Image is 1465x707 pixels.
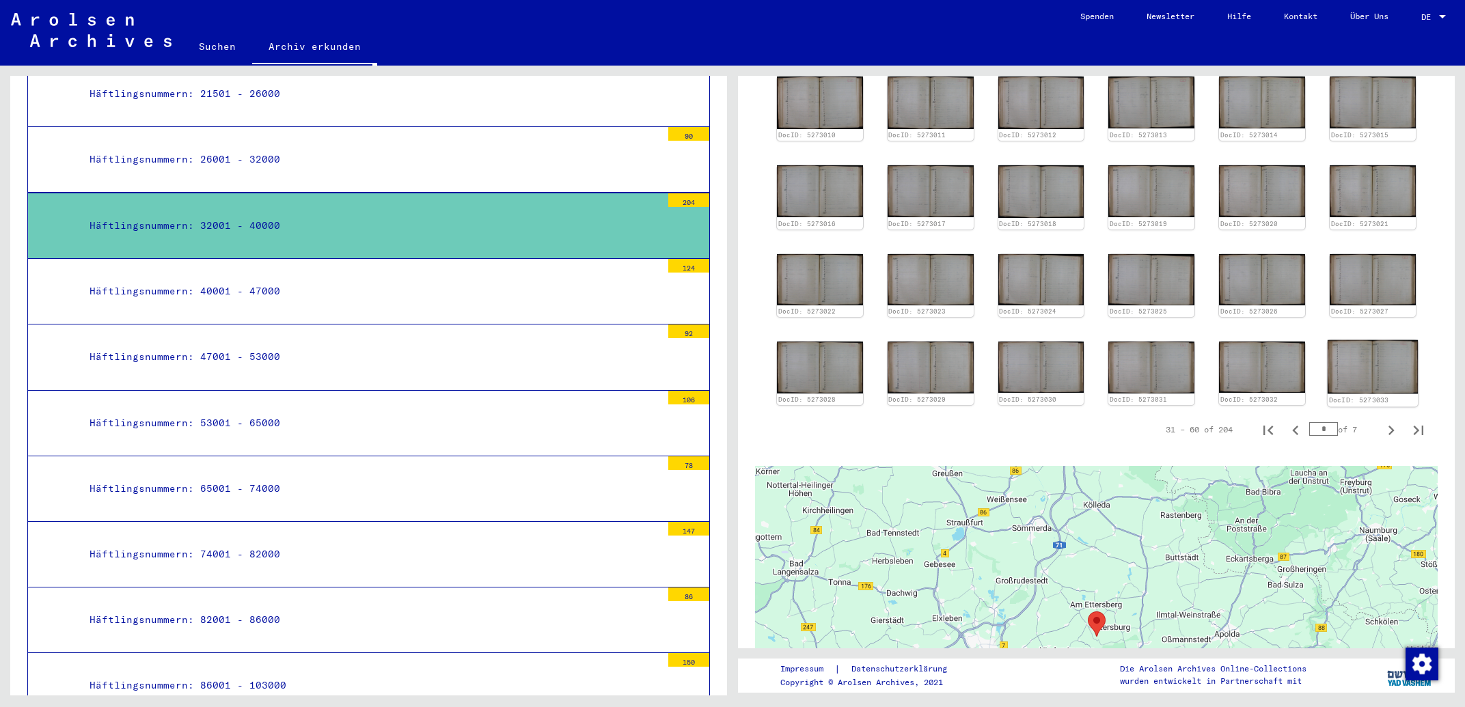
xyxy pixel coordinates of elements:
[1220,307,1278,315] a: DocID: 5273026
[668,324,709,338] div: 92
[668,259,709,273] div: 124
[1108,254,1194,305] img: 001.jpg
[79,541,661,568] div: Häftlingsnummern: 74001 - 82000
[999,220,1056,227] a: DocID: 5273018
[79,278,661,305] div: Häftlingsnummern: 40001 - 47000
[888,77,974,129] img: 001.jpg
[79,410,661,436] div: Häftlingsnummern: 53001 - 65000
[668,522,709,536] div: 147
[999,396,1056,403] a: DocID: 5273030
[998,342,1084,393] img: 001.jpg
[1219,254,1305,306] img: 001.jpg
[1120,675,1306,687] p: wurden entwickelt in Partnerschaft mit
[1110,131,1167,139] a: DocID: 5273013
[1328,340,1418,394] img: 001.jpg
[1110,220,1167,227] a: DocID: 5273019
[999,131,1056,139] a: DocID: 5273012
[1120,663,1306,675] p: Die Arolsen Archives Online-Collections
[778,220,836,227] a: DocID: 5273016
[1330,77,1416,128] img: 001.jpg
[888,131,946,139] a: DocID: 5273011
[668,653,709,667] div: 150
[777,254,863,306] img: 001.jpg
[252,30,377,66] a: Archiv erkunden
[1110,396,1167,403] a: DocID: 5273031
[1282,416,1309,443] button: Previous page
[79,344,661,370] div: Häftlingsnummern: 47001 - 53000
[79,212,661,239] div: Häftlingsnummern: 32001 - 40000
[998,254,1084,305] img: 001.jpg
[1405,416,1432,443] button: Last page
[777,77,863,129] img: 001.jpg
[1220,131,1278,139] a: DocID: 5273014
[79,607,661,633] div: Häftlingsnummern: 82001 - 86000
[840,662,963,676] a: Datenschutzerklärung
[780,676,963,689] p: Copyright © Arolsen Archives, 2021
[1331,220,1388,227] a: DocID: 5273021
[778,396,836,403] a: DocID: 5273028
[888,220,946,227] a: DocID: 5273017
[780,662,834,676] a: Impressum
[11,13,172,47] img: Arolsen_neg.svg
[668,127,709,141] div: 90
[668,587,709,601] div: 86
[668,391,709,404] div: 106
[777,342,863,393] img: 001.jpg
[888,165,974,217] img: 001.jpg
[79,672,661,699] div: Häftlingsnummern: 86001 - 103000
[999,307,1056,315] a: DocID: 5273024
[1309,423,1378,436] div: of 7
[1406,648,1438,680] img: Zustimmung ändern
[888,396,946,403] a: DocID: 5273029
[1108,77,1194,128] img: 001.jpg
[79,146,661,173] div: Häftlingsnummern: 26001 - 32000
[888,307,946,315] a: DocID: 5273023
[778,131,836,139] a: DocID: 5273010
[1110,307,1167,315] a: DocID: 5273025
[888,254,974,306] img: 001.jpg
[1331,131,1388,139] a: DocID: 5273015
[79,81,661,107] div: Häftlingsnummern: 21501 - 26000
[1088,611,1106,637] div: Buchenwald Concentration Camp
[1329,396,1389,404] a: DocID: 5273033
[778,307,836,315] a: DocID: 5273022
[79,475,661,502] div: Häftlingsnummern: 65001 - 74000
[668,193,709,207] div: 204
[1219,77,1305,128] img: 001.jpg
[1405,647,1438,680] div: Zustimmung ändern
[888,342,974,393] img: 001.jpg
[1219,342,1305,393] img: 001.jpg
[1330,165,1416,217] img: 001.jpg
[1108,165,1194,217] img: 001.jpg
[1108,342,1194,393] img: 001.jpg
[1166,424,1233,436] div: 31 – 60 of 204
[998,77,1084,129] img: 001.jpg
[668,456,709,470] div: 78
[1219,165,1305,217] img: 001.jpg
[1220,396,1278,403] a: DocID: 5273032
[998,165,1084,218] img: 001.jpg
[1384,658,1436,692] img: yv_logo.png
[780,662,963,676] div: |
[1331,307,1388,315] a: DocID: 5273027
[182,30,252,63] a: Suchen
[1421,12,1436,22] span: DE
[1220,220,1278,227] a: DocID: 5273020
[1378,416,1405,443] button: Next page
[1255,416,1282,443] button: First page
[1330,254,1416,305] img: 001.jpg
[777,165,863,217] img: 001.jpg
